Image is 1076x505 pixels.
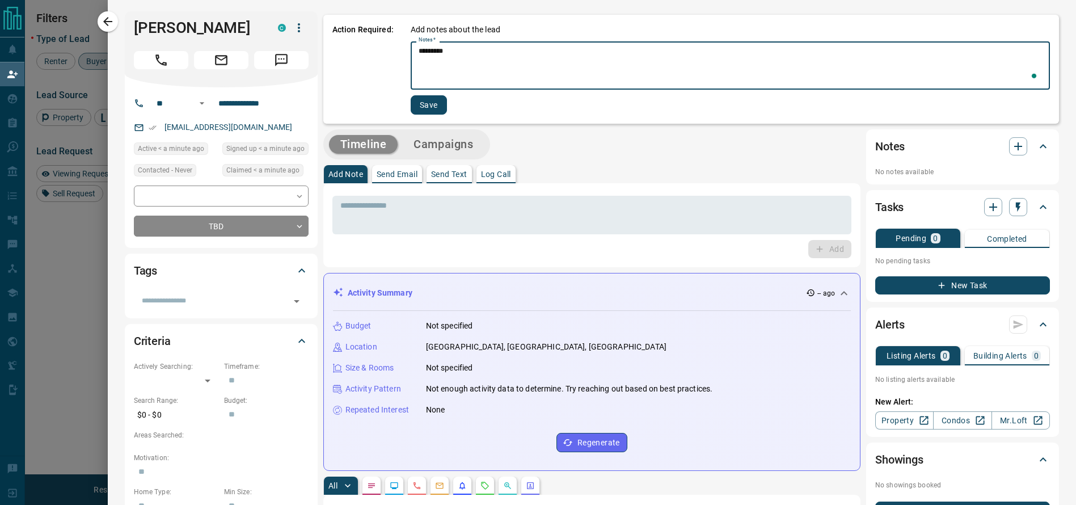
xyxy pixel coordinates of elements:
p: None [426,404,445,416]
div: Alerts [875,311,1050,338]
p: Actively Searching: [134,361,218,372]
div: Tags [134,257,309,284]
svg: Agent Actions [526,481,535,490]
div: Notes [875,133,1050,160]
p: [GEOGRAPHIC_DATA], [GEOGRAPHIC_DATA], [GEOGRAPHIC_DATA] [426,341,666,353]
a: Condos [933,411,991,430]
a: [EMAIL_ADDRESS][DOMAIN_NAME] [164,123,293,132]
h2: Criteria [134,332,171,350]
p: Building Alerts [973,352,1027,360]
p: Not enough activity data to determine. Try reaching out based on best practices. [426,383,713,395]
button: Open [289,293,305,309]
p: -- ago [817,288,835,298]
p: Size & Rooms [345,362,394,374]
p: Budget [345,320,372,332]
button: Open [195,96,209,110]
p: Not specified [426,362,473,374]
svg: Emails [435,481,444,490]
span: Message [254,51,309,69]
p: Location [345,341,377,353]
div: Sun Sep 14 2025 [222,164,309,180]
button: Save [411,95,447,115]
h2: Tags [134,262,157,280]
p: Add Note [328,170,363,178]
div: Activity Summary-- ago [333,283,851,304]
p: $0 - $0 [134,406,218,424]
textarea: To enrich screen reader interactions, please activate Accessibility in Grammarly extension settings [419,47,1042,85]
h2: Alerts [875,315,905,334]
svg: Email Verified [149,124,157,132]
p: No showings booked [875,480,1050,490]
p: Timeframe: [224,361,309,372]
div: TBD [134,216,309,237]
div: Sun Sep 14 2025 [222,142,309,158]
p: Home Type: [134,487,218,497]
a: Mr.Loft [991,411,1050,430]
p: Completed [987,235,1027,243]
p: 0 [1034,352,1039,360]
svg: Notes [367,481,376,490]
h2: Tasks [875,198,904,216]
p: Search Range: [134,395,218,406]
p: Log Call [481,170,511,178]
h1: [PERSON_NAME] [134,19,261,37]
p: 0 [933,234,938,242]
span: Contacted - Never [138,165,192,176]
p: Send Email [377,170,417,178]
div: Criteria [134,327,309,355]
svg: Listing Alerts [458,481,467,490]
span: Claimed < a minute ago [226,165,299,176]
div: condos.ca [278,24,286,32]
p: No notes available [875,167,1050,177]
div: Tasks [875,193,1050,221]
div: Showings [875,446,1050,473]
p: Min Size: [224,487,309,497]
p: Motivation: [134,453,309,463]
p: Areas Searched: [134,430,309,440]
p: No pending tasks [875,253,1050,270]
span: Email [194,51,248,69]
button: Timeline [329,135,398,154]
a: Property [875,411,934,430]
button: Regenerate [556,433,627,452]
span: Active < a minute ago [138,143,204,154]
p: All [328,482,337,490]
h2: Notes [875,137,905,155]
svg: Lead Browsing Activity [390,481,399,490]
p: Repeated Interest [345,404,409,416]
p: Action Required: [332,24,394,115]
h2: Showings [875,451,923,469]
p: Listing Alerts [887,352,936,360]
button: New Task [875,276,1050,294]
svg: Requests [480,481,490,490]
p: Send Text [431,170,467,178]
span: Call [134,51,188,69]
p: New Alert: [875,396,1050,408]
p: No listing alerts available [875,374,1050,385]
div: Sun Sep 14 2025 [134,142,217,158]
p: Not specified [426,320,473,332]
p: Activity Pattern [345,383,401,395]
p: Budget: [224,395,309,406]
label: Notes [419,36,436,44]
p: 0 [943,352,947,360]
svg: Calls [412,481,421,490]
span: Signed up < a minute ago [226,143,305,154]
p: Activity Summary [348,287,412,299]
p: Pending [896,234,926,242]
svg: Opportunities [503,481,512,490]
p: Add notes about the lead [411,24,500,36]
button: Campaigns [402,135,484,154]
